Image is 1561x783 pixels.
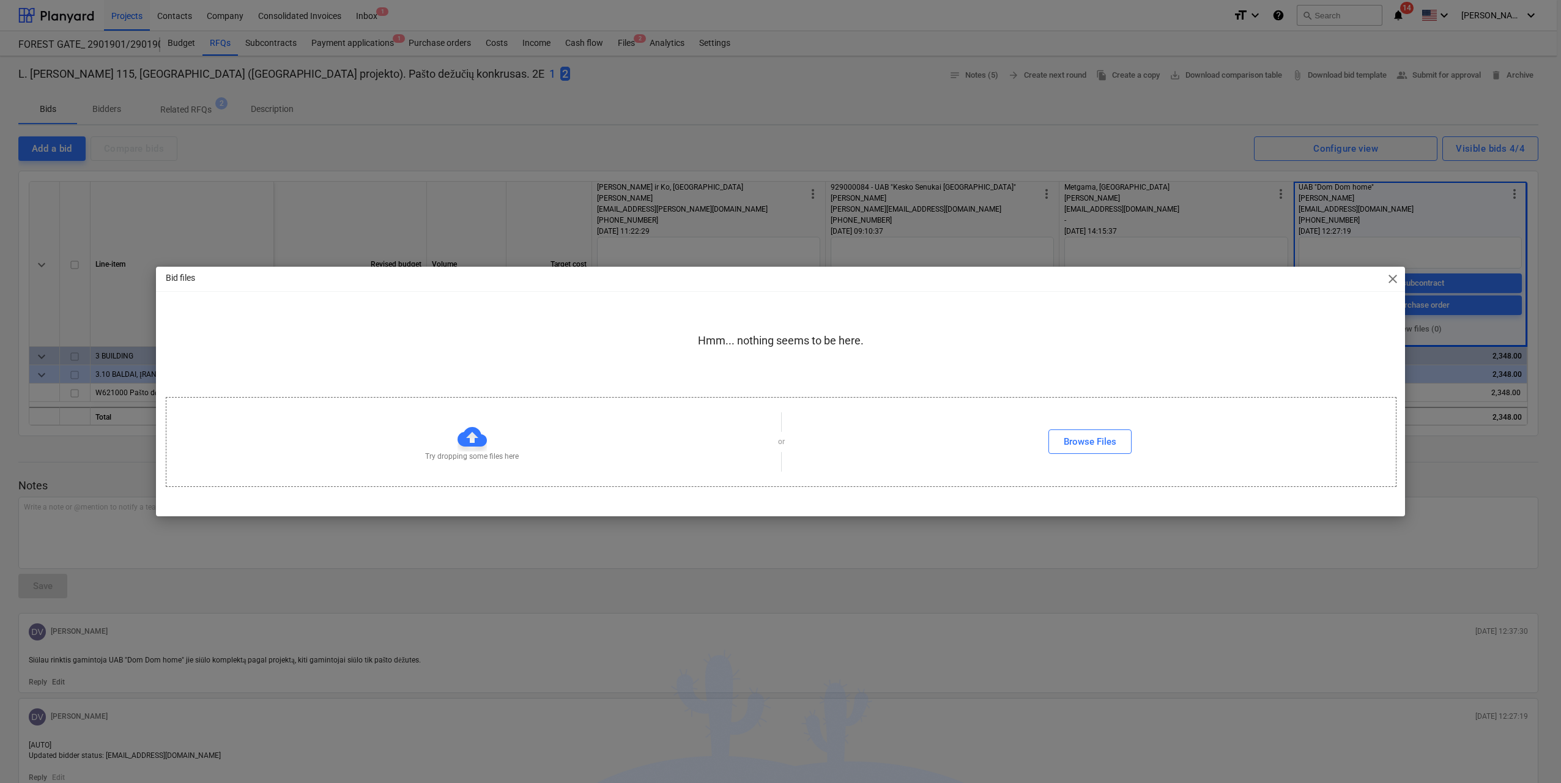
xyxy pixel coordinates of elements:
iframe: Chat Widget [1500,724,1561,783]
p: Try dropping some files here [425,451,519,462]
span: close [1385,272,1400,286]
div: Browse Files [1064,434,1116,450]
p: Hmm... nothing seems to be here. [698,333,864,348]
div: Try dropping some files hereorBrowse Files [166,397,1396,487]
button: Browse Files [1048,429,1132,454]
p: Bid files [166,272,195,284]
p: or [778,437,785,447]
